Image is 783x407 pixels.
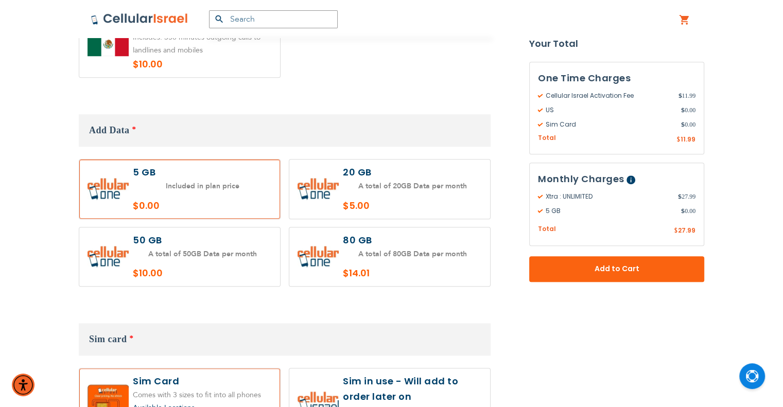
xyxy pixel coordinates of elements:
[563,264,670,275] span: Add to Cart
[681,105,695,115] span: 0.00
[674,227,678,236] span: $
[89,334,127,344] span: Sim card
[538,192,678,202] span: Xtra : UNLIMITED
[676,135,681,145] span: $
[681,120,685,129] span: $
[91,13,188,25] img: Cellular Israel Logo
[681,207,685,216] span: $
[538,105,681,115] span: US
[538,120,681,129] span: Sim Card
[538,70,695,86] h3: One Time Charges
[209,10,338,28] input: Search
[681,135,695,144] span: 11.99
[538,133,556,143] span: Total
[678,91,695,100] span: 11.99
[89,125,130,135] span: Add Data
[678,192,695,202] span: 27.99
[678,192,682,202] span: $
[681,120,695,129] span: 0.00
[538,225,556,235] span: Total
[529,36,704,51] strong: Your Total
[678,91,682,100] span: $
[538,173,624,186] span: Monthly Charges
[538,91,678,100] span: Cellular Israel Activation Fee
[529,256,704,282] button: Add to Cart
[627,176,635,185] span: Help
[538,207,681,216] span: 5 GB
[678,226,695,235] span: 27.99
[681,105,685,115] span: $
[12,374,34,396] div: Accessibility Menu
[681,207,695,216] span: 0.00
